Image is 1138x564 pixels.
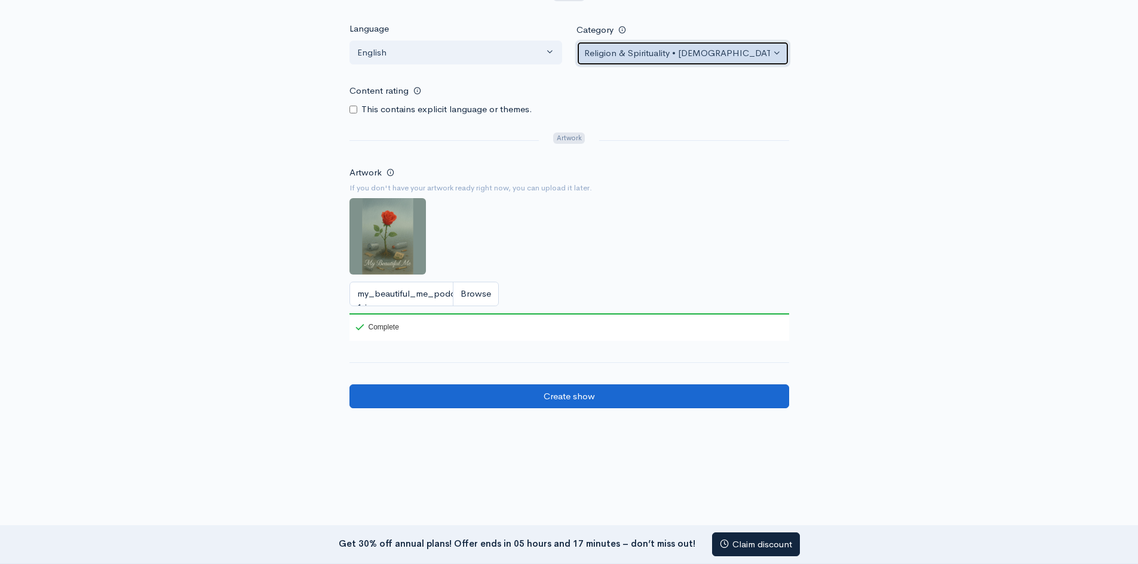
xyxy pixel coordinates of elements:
[584,47,771,60] div: Religion & Spirituality • [DEMOGRAPHIC_DATA]
[712,532,800,557] a: Claim discount
[576,23,614,37] label: Category
[349,384,789,409] input: Create show
[349,79,409,103] label: Content rating
[349,313,789,315] div: 100%
[355,323,399,331] div: Complete
[553,132,585,144] span: Artwork
[349,166,382,180] label: Artwork
[349,22,389,36] label: Language
[361,103,532,116] label: This contains explicit language or themes.
[349,313,401,341] div: Complete
[576,41,789,66] button: Religion & Spirituality • Christianity
[349,41,562,65] button: English
[357,46,544,60] div: English
[349,182,789,194] small: If you don't have your artwork ready right now, you can upload it later.
[339,537,695,548] strong: Get 30% off annual plans! Offer ends in 05 hours and 17 minutes – don’t miss out!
